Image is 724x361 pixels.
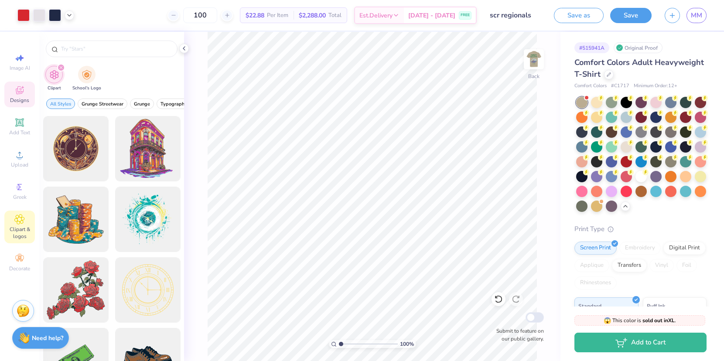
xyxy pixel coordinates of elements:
[574,259,609,272] div: Applique
[649,259,674,272] div: Vinyl
[9,265,30,272] span: Decorate
[663,242,706,255] div: Digital Print
[161,101,187,107] span: Typography
[647,301,665,310] span: Puff Ink
[614,42,663,53] div: Original Proof
[574,333,707,352] button: Add to Cart
[50,101,71,107] span: All Styles
[578,301,601,310] span: Standard
[11,161,28,168] span: Upload
[574,224,707,234] div: Print Type
[612,259,647,272] div: Transfers
[554,8,604,23] button: Save as
[528,72,540,80] div: Back
[691,10,702,20] span: MM
[82,101,123,107] span: Grunge Streetwear
[619,242,661,255] div: Embroidery
[604,317,676,324] span: This color is .
[45,66,63,92] button: filter button
[60,44,172,53] input: Try "Stars"
[408,11,455,20] span: [DATE] - [DATE]
[686,8,707,23] a: MM
[483,7,547,24] input: Untitled Design
[461,12,470,18] span: FREE
[299,11,326,20] span: $2,288.00
[183,7,217,23] input: – –
[72,66,101,92] div: filter for School's Logo
[246,11,264,20] span: $22.88
[134,101,150,107] span: Grunge
[604,317,611,325] span: 😱
[611,82,629,90] span: # C1717
[400,340,414,348] span: 100 %
[82,70,92,80] img: School's Logo Image
[492,327,544,343] label: Submit to feature on our public gallery.
[32,334,63,342] strong: Need help?
[72,66,101,92] button: filter button
[574,57,704,79] span: Comfort Colors Adult Heavyweight T-Shirt
[46,99,75,109] button: filter button
[157,99,191,109] button: filter button
[359,11,393,20] span: Est. Delivery
[13,194,27,201] span: Greek
[676,259,697,272] div: Foil
[10,65,30,72] span: Image AI
[9,129,30,136] span: Add Text
[48,85,61,92] span: Clipart
[78,99,127,109] button: filter button
[267,11,288,20] span: Per Item
[4,226,35,240] span: Clipart & logos
[574,276,617,289] div: Rhinestones
[72,85,101,92] span: School's Logo
[574,242,617,255] div: Screen Print
[525,51,543,68] img: Back
[574,42,609,53] div: # 515941A
[49,70,59,80] img: Clipart Image
[642,317,675,324] strong: sold out in XL
[610,8,652,23] button: Save
[634,82,677,90] span: Minimum Order: 12 +
[328,11,342,20] span: Total
[45,66,63,92] div: filter for Clipart
[10,97,29,104] span: Designs
[130,99,154,109] button: filter button
[574,82,607,90] span: Comfort Colors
